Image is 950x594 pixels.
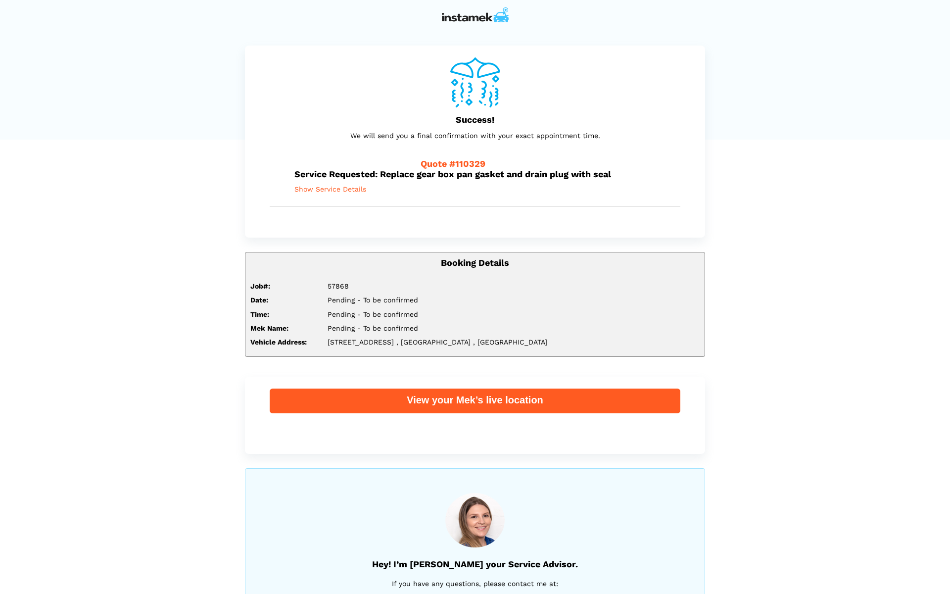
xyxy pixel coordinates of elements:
[328,338,394,346] span: [STREET_ADDRESS]
[421,158,485,169] span: Quote #110329
[473,338,547,346] span: , [GEOGRAPHIC_DATA]
[270,394,680,406] div: View your Mek’s live location
[327,131,623,142] p: We will send you a final confirmation with your exact appointment time.
[250,257,700,268] h5: Booking Details
[320,310,707,319] div: Pending - To be confirmed
[270,578,680,589] p: If you have any questions, please contact me at:
[250,282,270,290] strong: Job#:
[396,338,471,346] span: , [GEOGRAPHIC_DATA]
[250,324,288,332] strong: Mek Name:
[270,114,680,125] h5: Success!
[320,324,707,333] div: Pending - To be confirmed
[250,310,269,318] strong: Time:
[320,282,707,291] div: 57868
[294,185,366,194] span: Show Service Details
[270,559,680,569] h5: Hey! I’m [PERSON_NAME] your Service Advisor.
[320,296,707,304] div: Pending - To be confirmed
[294,158,636,179] h5: Service Requested: Replace gear box pan gasket and drain plug with seal
[250,338,307,346] strong: Vehicle Address:
[250,296,268,304] strong: Date:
